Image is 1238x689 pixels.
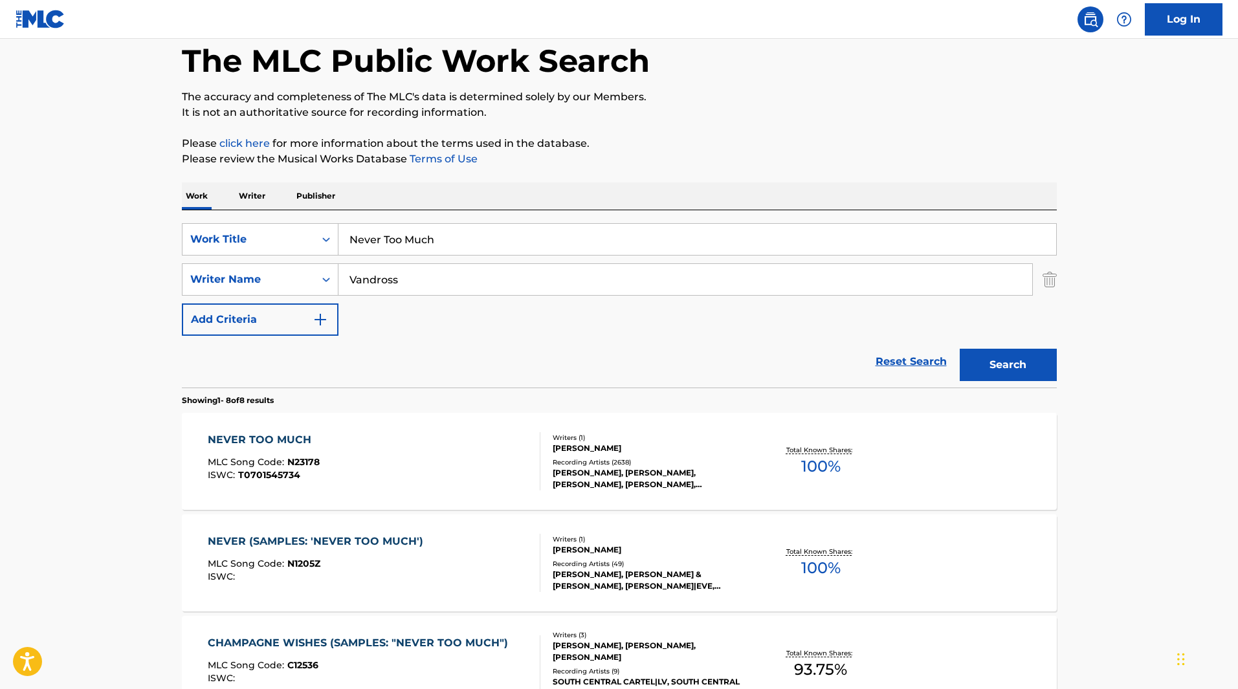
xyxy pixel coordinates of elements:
[1173,627,1238,689] div: Widget de chat
[786,445,856,455] p: Total Known Shares:
[182,151,1057,167] p: Please review the Musical Works Database
[208,635,514,651] div: CHAMPAGNE WISHES (SAMPLES: "NEVER TOO MUCH")
[553,569,748,592] div: [PERSON_NAME], [PERSON_NAME] & [PERSON_NAME], [PERSON_NAME]|EVE, [PERSON_NAME], [PERSON_NAME] FEA...
[1043,263,1057,296] img: Delete Criterion
[287,456,320,468] span: N23178
[553,640,748,663] div: [PERSON_NAME], [PERSON_NAME], [PERSON_NAME]
[235,182,269,210] p: Writer
[219,137,270,149] a: click here
[553,666,748,676] div: Recording Artists ( 9 )
[208,571,238,582] span: ISWC :
[293,182,339,210] p: Publisher
[869,347,953,376] a: Reset Search
[553,433,748,443] div: Writers ( 1 )
[182,89,1057,105] p: The accuracy and completeness of The MLC's data is determined solely by our Members.
[208,469,238,481] span: ISWC :
[190,232,307,247] div: Work Title
[208,456,287,468] span: MLC Song Code :
[553,457,748,467] div: Recording Artists ( 2638 )
[182,514,1057,611] a: NEVER (SAMPLES: 'NEVER TOO MUCH')MLC Song Code:N1205ZISWC:Writers (1)[PERSON_NAME]Recording Artis...
[16,10,65,28] img: MLC Logo
[407,153,478,165] a: Terms of Use
[553,544,748,556] div: [PERSON_NAME]
[190,272,307,287] div: Writer Name
[553,534,748,544] div: Writers ( 1 )
[786,648,856,658] p: Total Known Shares:
[182,41,650,80] h1: The MLC Public Work Search
[208,558,287,569] span: MLC Song Code :
[1145,3,1222,36] a: Log In
[553,559,748,569] div: Recording Artists ( 49 )
[553,443,748,454] div: [PERSON_NAME]
[553,630,748,640] div: Writers ( 3 )
[208,659,287,671] span: MLC Song Code :
[287,558,320,569] span: N1205Z
[313,312,328,327] img: 9d2ae6d4665cec9f34b9.svg
[208,534,430,549] div: NEVER (SAMPLES: 'NEVER TOO MUCH')
[287,659,318,671] span: C12536
[1177,640,1185,679] div: Glisser
[960,349,1057,381] button: Search
[182,223,1057,388] form: Search Form
[1116,12,1132,27] img: help
[801,455,841,478] span: 100 %
[238,469,300,481] span: T0701545734
[1111,6,1137,32] div: Help
[182,413,1057,510] a: NEVER TOO MUCHMLC Song Code:N23178ISWC:T0701545734Writers (1)[PERSON_NAME]Recording Artists (2638...
[801,556,841,580] span: 100 %
[1083,12,1098,27] img: search
[794,658,847,681] span: 93.75 %
[182,136,1057,151] p: Please for more information about the terms used in the database.
[553,467,748,490] div: [PERSON_NAME], [PERSON_NAME], [PERSON_NAME], [PERSON_NAME], [PERSON_NAME]
[182,182,212,210] p: Work
[182,395,274,406] p: Showing 1 - 8 of 8 results
[208,432,320,448] div: NEVER TOO MUCH
[208,672,238,684] span: ISWC :
[1078,6,1103,32] a: Public Search
[1173,627,1238,689] iframe: Chat Widget
[786,547,856,556] p: Total Known Shares:
[182,105,1057,120] p: It is not an authoritative source for recording information.
[182,303,338,336] button: Add Criteria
